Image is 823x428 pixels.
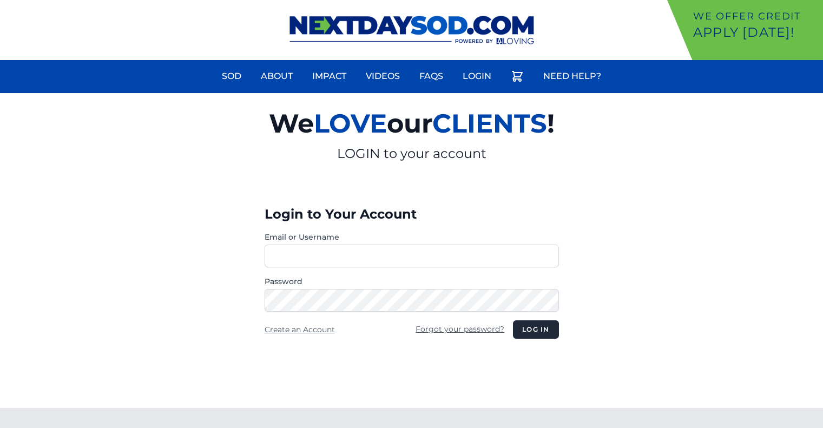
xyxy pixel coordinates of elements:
label: Email or Username [265,232,559,242]
a: FAQs [413,63,450,89]
a: About [254,63,299,89]
span: LOVE [314,108,387,139]
a: Impact [306,63,353,89]
span: CLIENTS [432,108,547,139]
a: Forgot your password? [416,324,504,334]
p: We offer Credit [693,9,819,24]
p: LOGIN to your account [143,145,680,162]
a: Videos [359,63,406,89]
a: Login [456,63,498,89]
a: Sod [215,63,248,89]
button: Log in [513,320,558,339]
a: Create an Account [265,325,335,334]
h3: Login to Your Account [265,206,559,223]
h2: We our ! [143,102,680,145]
label: Password [265,276,559,287]
p: Apply [DATE]! [693,24,819,41]
a: Need Help? [537,63,608,89]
